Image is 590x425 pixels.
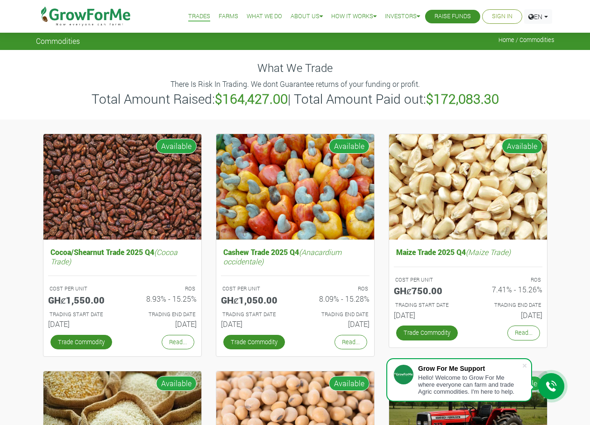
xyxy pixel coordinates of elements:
[418,365,522,372] div: Grow For Me Support
[48,319,115,328] h6: [DATE]
[329,376,370,391] span: Available
[418,374,522,395] div: Hello! Welcome to Grow For Me where everyone can farm and trade Agric commodities. I'm here to help.
[291,12,323,21] a: About Us
[498,36,554,43] span: Home / Commodities
[426,90,499,107] b: $172,083.30
[221,245,370,268] h5: Cashew Trade 2025 Q4
[48,245,197,268] h5: Cocoa/Shearnut Trade 2025 Q4
[302,294,370,303] h6: 8.09% - 15.28%
[219,12,238,21] a: Farms
[48,294,115,305] h5: GHȼ1,550.00
[50,285,114,293] p: COST PER UNIT
[302,319,370,328] h6: [DATE]
[221,245,370,332] a: Cashew Trade 2025 Q4(Anacardium occidentale) COST PER UNIT GHȼ1,050.00 ROS 8.09% - 15.28% TRADING...
[36,36,80,45] span: Commodities
[222,285,287,293] p: COST PER UNIT
[223,335,285,349] a: Trade Commodity
[475,311,542,319] h6: [DATE]
[156,376,197,391] span: Available
[476,276,541,284] p: ROS
[129,294,197,303] h6: 8.93% - 15.25%
[50,311,114,319] p: Estimated Trading Start Date
[36,61,554,75] h4: What We Trade
[492,12,512,21] a: Sign In
[221,319,288,328] h6: [DATE]
[475,285,542,294] h6: 7.41% - 15.26%
[188,12,210,21] a: Trades
[394,245,542,259] h5: Maize Trade 2025 Q4
[222,311,287,319] p: Estimated Trading Start Date
[395,276,460,284] p: COST PER UNIT
[331,12,377,21] a: How it Works
[334,335,367,349] a: Read...
[216,134,374,240] img: growforme image
[247,12,282,21] a: What We Do
[50,335,112,349] a: Trade Commodity
[329,139,370,154] span: Available
[162,335,194,349] a: Read...
[304,311,368,319] p: Estimated Trading End Date
[43,134,201,240] img: growforme image
[129,319,197,328] h6: [DATE]
[394,245,542,323] a: Maize Trade 2025 Q4(Maize Trade) COST PER UNIT GHȼ750.00 ROS 7.41% - 15.26% TRADING START DATE [D...
[156,139,197,154] span: Available
[304,285,368,293] p: ROS
[131,311,195,319] p: Estimated Trading End Date
[37,91,553,107] h3: Total Amount Raised: | Total Amount Paid out:
[37,78,553,90] p: There Is Risk In Trading. We dont Guarantee returns of your funding or profit.
[502,139,542,154] span: Available
[389,134,547,240] img: growforme image
[48,245,197,332] a: Cocoa/Shearnut Trade 2025 Q4(Cocoa Trade) COST PER UNIT GHȼ1,550.00 ROS 8.93% - 15.25% TRADING ST...
[394,311,461,319] h6: [DATE]
[215,90,288,107] b: $164,427.00
[131,285,195,293] p: ROS
[394,285,461,296] h5: GHȼ750.00
[395,301,460,309] p: Estimated Trading Start Date
[507,326,540,340] a: Read...
[50,247,178,266] i: (Cocoa Trade)
[524,9,552,24] a: EN
[396,326,458,340] a: Trade Commodity
[385,12,420,21] a: Investors
[221,294,288,305] h5: GHȼ1,050.00
[434,12,471,21] a: Raise Funds
[223,247,341,266] i: (Anacardium occidentale)
[466,247,511,257] i: (Maize Trade)
[476,301,541,309] p: Estimated Trading End Date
